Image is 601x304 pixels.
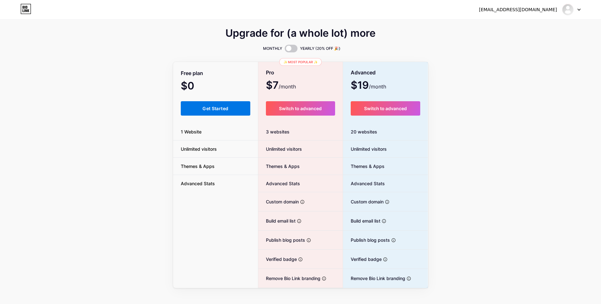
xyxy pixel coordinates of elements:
[266,81,296,90] span: $7
[173,146,224,152] span: Unlimited visitors
[343,217,380,224] span: Build email list
[364,106,407,111] span: Switch to advanced
[173,180,223,187] span: Advanced Stats
[266,67,274,78] span: Pro
[562,4,574,16] img: skinfluence
[343,180,385,187] span: Advanced Stats
[258,146,302,152] span: Unlimited visitors
[258,217,296,224] span: Build email list
[279,58,322,66] div: ✨ Most popular ✨
[266,101,335,116] button: Switch to advanced
[343,256,382,262] span: Verified badge
[258,198,299,205] span: Custom domain
[263,45,282,52] span: MONTHLY
[202,106,228,111] span: Get Started
[300,45,341,52] span: YEARLY (20% OFF 🎉)
[173,128,209,135] span: 1 Website
[351,101,421,116] button: Switch to advanced
[343,163,385,170] span: Themes & Apps
[351,81,386,90] span: $19
[225,29,376,37] span: Upgrade for (a whole lot) more
[343,198,384,205] span: Custom domain
[173,163,222,170] span: Themes & Apps
[369,83,386,90] span: /month
[181,82,211,91] span: $0
[181,101,251,116] button: Get Started
[479,6,557,13] div: [EMAIL_ADDRESS][DOMAIN_NAME]
[343,123,428,141] div: 20 websites
[343,146,387,152] span: Unlimited visitors
[258,256,297,262] span: Verified badge
[258,237,305,243] span: Publish blog posts
[258,275,320,282] span: Remove Bio Link branding
[258,123,343,141] div: 3 websites
[181,68,203,79] span: Free plan
[258,163,300,170] span: Themes & Apps
[343,237,390,243] span: Publish blog posts
[279,83,296,90] span: /month
[258,180,300,187] span: Advanced Stats
[351,67,376,78] span: Advanced
[279,106,322,111] span: Switch to advanced
[343,275,405,282] span: Remove Bio Link branding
